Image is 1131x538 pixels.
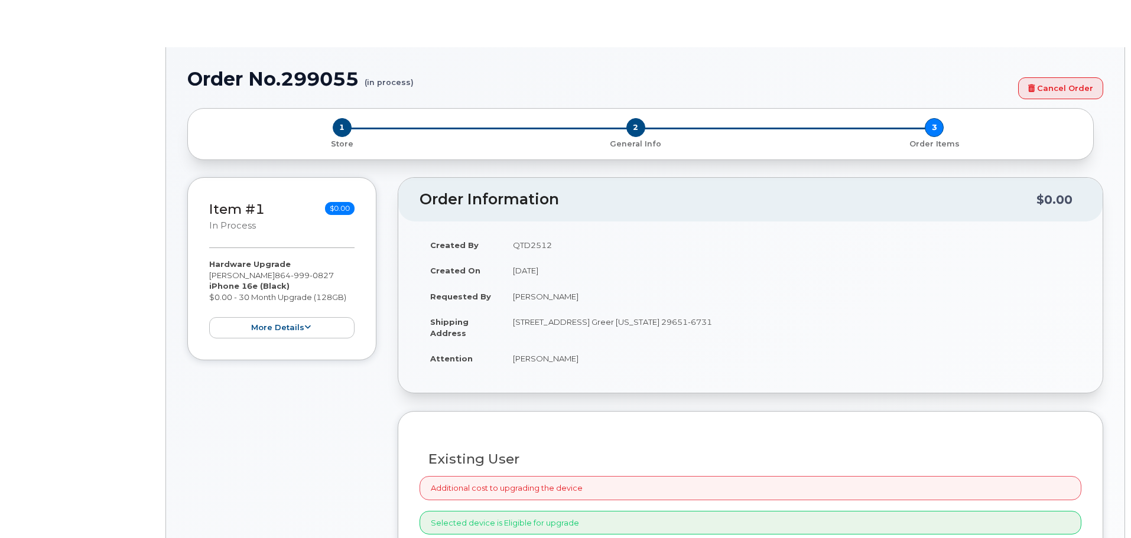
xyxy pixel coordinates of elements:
[333,118,352,137] span: 1
[209,220,256,231] small: in process
[202,139,482,149] p: Store
[325,202,355,215] span: $0.00
[275,270,334,280] span: 864
[430,317,469,338] strong: Shipping Address
[430,266,480,275] strong: Created On
[491,139,780,149] p: General Info
[291,270,310,280] span: 999
[209,259,291,269] strong: Hardware Upgrade
[310,270,334,280] span: 0827
[197,137,486,149] a: 1 Store
[209,201,265,217] a: Item #1
[187,69,1012,89] h1: Order No.299055
[209,259,355,338] div: [PERSON_NAME] $0.00 - 30 Month Upgrade (128GB)
[1036,188,1072,211] div: $0.00
[430,354,473,363] strong: Attention
[430,240,479,250] strong: Created By
[486,137,785,149] a: 2 General Info
[420,476,1081,500] div: Additional cost to upgrading the device
[420,191,1036,208] h2: Order Information
[209,317,355,339] button: more details
[502,309,1081,345] td: [STREET_ADDRESS] Greer [US_STATE] 29651-6731
[420,511,1081,535] div: Selected device is Eligible for upgrade
[430,292,491,301] strong: Requested By
[502,345,1081,371] td: [PERSON_NAME]
[209,281,290,291] strong: iPhone 16e (Black)
[428,452,1072,467] h3: Existing User
[502,283,1081,309] td: [PERSON_NAME]
[365,69,414,87] small: (in process)
[1018,77,1103,99] a: Cancel Order
[626,118,645,137] span: 2
[502,257,1081,283] td: [DATE]
[502,232,1081,258] td: QTD2512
